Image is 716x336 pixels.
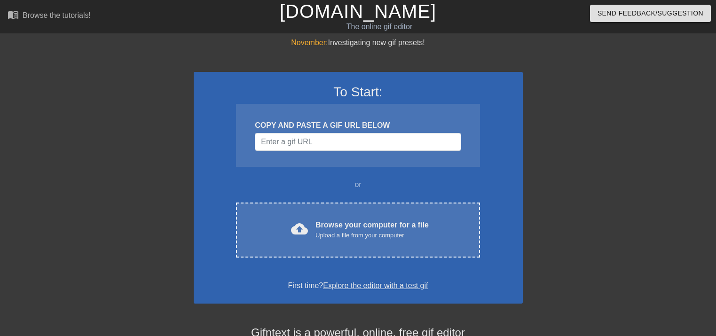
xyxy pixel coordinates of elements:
[194,37,523,48] div: Investigating new gif presets!
[598,8,703,19] span: Send Feedback/Suggestion
[23,11,91,19] div: Browse the tutorials!
[315,219,429,240] div: Browse your computer for a file
[315,231,429,240] div: Upload a file from your computer
[218,179,498,190] div: or
[590,5,711,22] button: Send Feedback/Suggestion
[255,133,461,151] input: Username
[8,9,19,20] span: menu_book
[255,120,461,131] div: COPY AND PASTE A GIF URL BELOW
[291,39,328,47] span: November:
[8,9,91,23] a: Browse the tutorials!
[206,280,511,291] div: First time?
[323,281,428,289] a: Explore the editor with a test gif
[206,84,511,100] h3: To Start:
[291,220,308,237] span: cloud_upload
[244,21,516,32] div: The online gif editor
[280,1,436,22] a: [DOMAIN_NAME]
